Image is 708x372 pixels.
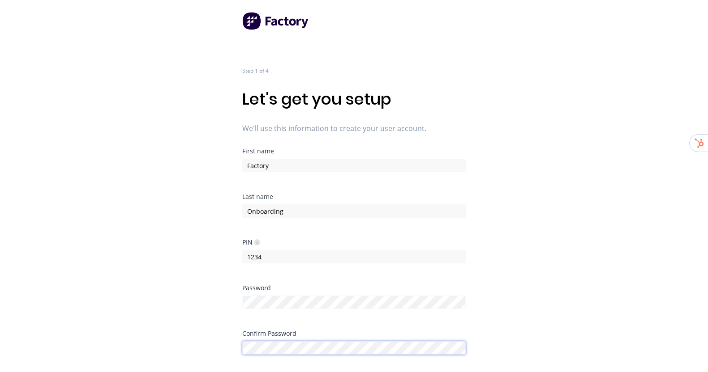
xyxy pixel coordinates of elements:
div: Last name [242,194,466,200]
div: Confirm Password [242,330,466,337]
img: Factory [242,12,309,30]
div: PIN [242,238,260,246]
div: First name [242,148,466,154]
span: We'll use this information to create your user account. [242,123,466,134]
div: Password [242,285,466,291]
span: Step 1 of 4 [242,67,269,75]
h1: Let's get you setup [242,89,466,109]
